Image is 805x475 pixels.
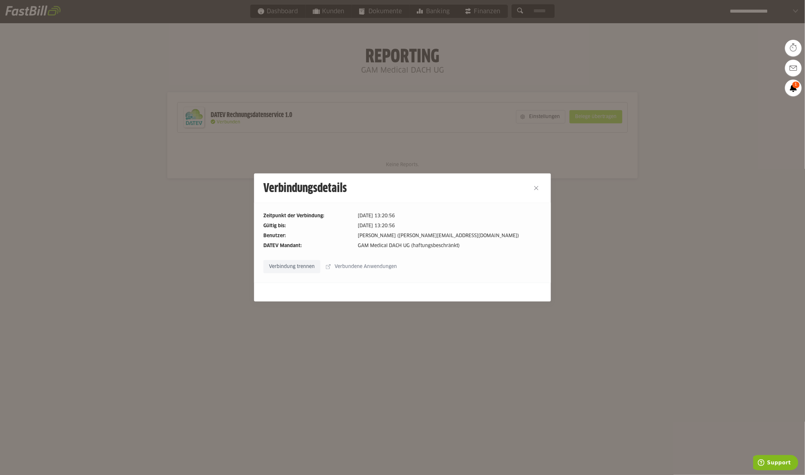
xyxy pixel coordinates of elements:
[358,242,542,249] dd: GAM Medical DACH UG (haftungsbeschränkt)
[263,260,320,273] sl-button: Verbindung trennen
[263,232,352,239] dt: Benutzer:
[785,80,802,96] a: 1
[263,212,352,220] dt: Zeitpunkt der Verbindung:
[753,455,798,472] iframe: Opens a widget where you can find more information
[792,82,800,88] span: 1
[322,260,402,273] sl-button: Verbundene Anwendungen
[263,222,352,230] dt: Gültig bis:
[358,222,542,230] dd: [DATE] 13:20:56
[358,232,542,239] dd: [PERSON_NAME] ([PERSON_NAME][EMAIL_ADDRESS][DOMAIN_NAME])
[358,212,542,220] dd: [DATE] 13:20:56
[263,242,352,249] dt: DATEV Mandant:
